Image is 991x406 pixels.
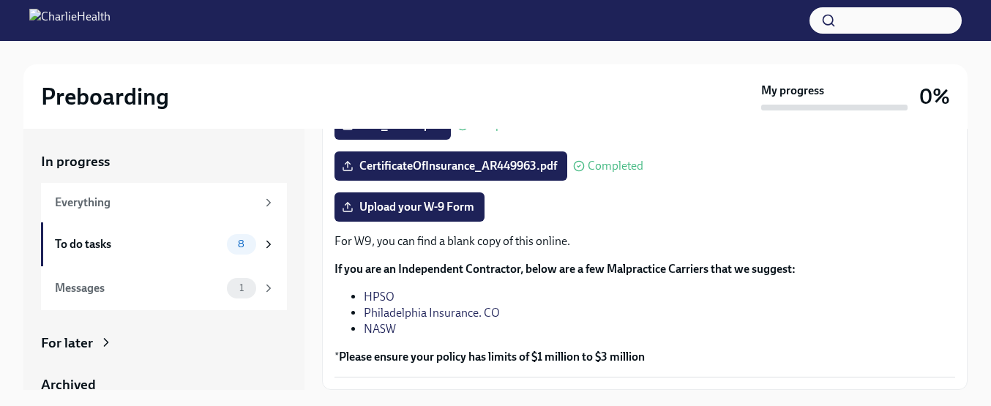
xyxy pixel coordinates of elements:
[345,200,474,214] span: Upload your W-9 Form
[29,9,111,32] img: CharlieHealth
[364,306,500,320] a: Philadelphia Insurance. CO
[588,160,643,172] span: Completed
[41,82,169,111] h2: Preboarding
[334,262,796,276] strong: If you are an Independent Contractor, below are a few Malpractice Carriers that we suggest:
[334,151,567,181] label: CertificateOfInsurance_AR449963.pdf
[364,322,396,336] a: NASW
[41,334,287,353] a: For later
[55,280,221,296] div: Messages
[41,334,93,353] div: For later
[339,350,645,364] strong: Please ensure your policy has limits of $1 million to $3 million
[55,236,221,252] div: To do tasks
[41,152,287,171] a: In progress
[41,183,287,222] a: Everything
[334,233,955,249] p: For W9, you can find a blank copy of this online.
[41,375,287,394] a: Archived
[761,83,824,99] strong: My progress
[41,266,287,310] a: Messages1
[229,238,253,249] span: 8
[345,159,557,173] span: CertificateOfInsurance_AR449963.pdf
[334,192,485,222] label: Upload your W-9 Form
[55,195,256,211] div: Everything
[41,222,287,266] a: To do tasks8
[471,119,527,131] span: Completed
[231,282,253,293] span: 1
[364,290,394,304] a: HPSO
[919,83,950,110] h3: 0%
